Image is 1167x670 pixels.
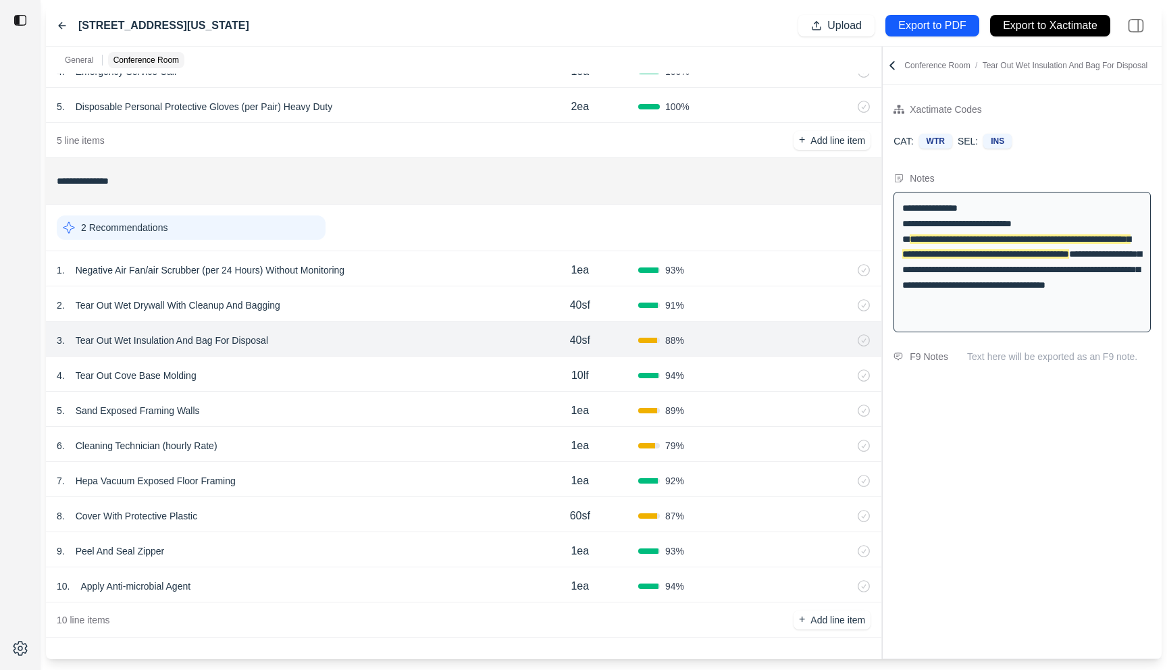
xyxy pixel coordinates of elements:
p: 10 line items [57,613,110,627]
span: Tear Out Wet Insulation And Bag For Disposal [983,61,1148,70]
span: 89 % [665,404,684,417]
span: / [970,61,983,70]
span: 91 % [665,299,684,312]
p: Conference Room [904,60,1147,71]
p: 4 . [57,369,65,382]
p: 1ea [571,473,589,489]
button: +Add line item [794,611,871,629]
p: + [799,612,805,627]
p: Peel And Seal Zipper [70,542,170,561]
p: 1ea [571,578,589,594]
p: 1ea [571,262,589,278]
span: 94 % [665,579,684,593]
p: Add line item [810,613,865,627]
p: 10lf [571,367,589,384]
p: General [65,55,94,66]
label: [STREET_ADDRESS][US_STATE] [78,18,249,34]
p: 6 . [57,439,65,453]
p: 8 . [57,509,65,523]
span: 93 % [665,544,684,558]
p: 3 . [57,334,65,347]
span: 100 % [665,100,690,113]
img: right-panel.svg [1121,11,1151,41]
span: 87 % [665,509,684,523]
p: 2ea [571,99,589,115]
p: Cover With Protective Plastic [70,507,203,525]
span: 94 % [665,369,684,382]
p: 2 Recommendations [81,221,167,234]
p: Hepa Vacuum Exposed Floor Framing [70,471,241,490]
p: 1ea [571,543,589,559]
p: 40sf [570,297,590,313]
p: Conference Room [113,55,179,66]
p: 7 . [57,474,65,488]
p: 9 . [57,544,65,558]
p: 60sf [570,508,590,524]
p: 40sf [570,332,590,349]
img: toggle sidebar [14,14,27,27]
p: 1ea [571,438,589,454]
span: 88 % [665,334,684,347]
p: 5 line items [57,134,105,147]
p: Disposable Personal Protective Gloves (per Pair) Heavy Duty [70,97,338,116]
p: 1ea [571,403,589,419]
p: Export to PDF [898,18,966,34]
p: Sand Exposed Framing Walls [70,401,205,420]
p: Add line item [810,134,865,147]
p: Apply Anti-microbial Agent [75,577,196,596]
p: Tear Out Wet Drywall With Cleanup And Bagging [70,296,286,315]
span: 93 % [665,263,684,277]
img: comment [893,353,903,361]
p: Tear Out Wet Insulation And Bag For Disposal [70,331,274,350]
div: Xactimate Codes [910,101,982,118]
p: Negative Air Fan/air Scrubber (per 24 Hours) Without Monitoring [70,261,350,280]
p: CAT: [893,134,913,148]
button: Upload [798,15,875,36]
p: Export to Xactimate [1003,18,1097,34]
p: + [799,132,805,148]
button: Export to PDF [885,15,979,36]
span: 79 % [665,439,684,453]
span: 92 % [665,474,684,488]
p: Upload [827,18,862,34]
div: WTR [919,134,952,149]
p: Cleaning Technician (hourly Rate) [70,436,223,455]
p: 5 . [57,100,65,113]
div: F9 Notes [910,349,948,365]
div: Notes [910,170,935,186]
button: Export to Xactimate [990,15,1110,36]
p: SEL: [958,134,978,148]
p: Tear Out Cove Base Molding [70,366,202,385]
button: +Add line item [794,131,871,150]
p: 10 . [57,579,70,593]
p: Text here will be exported as an F9 note. [967,350,1151,363]
p: 1 . [57,263,65,277]
div: INS [983,134,1012,149]
p: 5 . [57,404,65,417]
p: 2 . [57,299,65,312]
